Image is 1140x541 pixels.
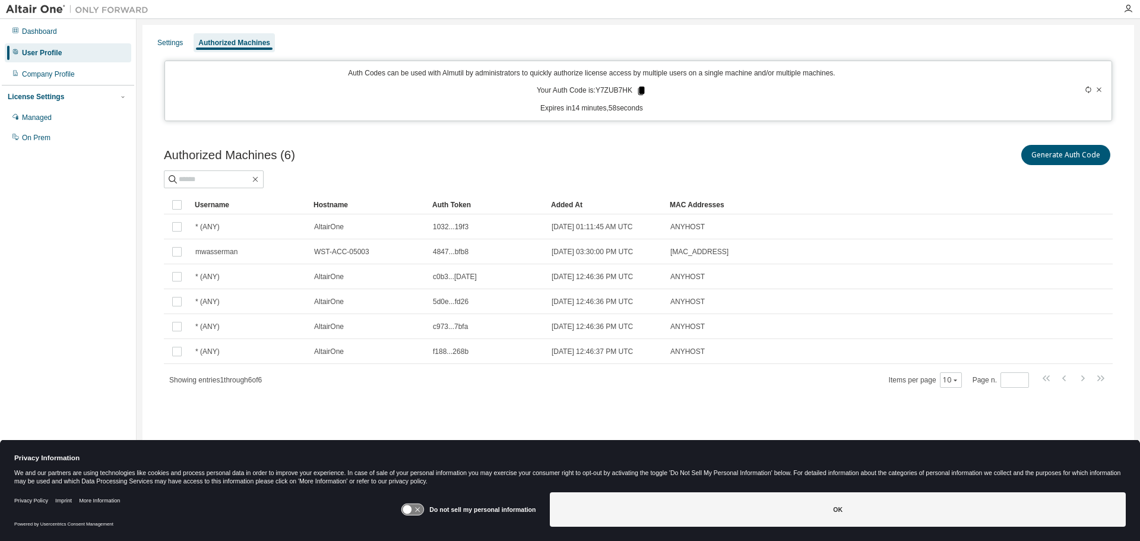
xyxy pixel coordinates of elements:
[433,222,468,232] span: 1032...19f3
[670,247,729,257] span: [MAC_ADDRESS]
[314,272,344,281] span: AltairOne
[172,68,1012,78] p: Auth Codes can be used with Almutil by administrators to quickly authorize license access by mult...
[670,222,705,232] span: ANYHOST
[973,372,1029,388] span: Page n.
[889,372,962,388] span: Items per page
[552,322,633,331] span: [DATE] 12:46:36 PM UTC
[432,195,541,214] div: Auth Token
[314,222,344,232] span: AltairOne
[433,347,468,356] span: f188...268b
[195,322,220,331] span: * (ANY)
[22,48,62,58] div: User Profile
[552,222,633,232] span: [DATE] 01:11:45 AM UTC
[172,103,1012,113] p: Expires in 14 minutes, 58 seconds
[552,247,633,257] span: [DATE] 03:30:00 PM UTC
[552,347,633,356] span: [DATE] 12:46:37 PM UTC
[314,347,344,356] span: AltairOne
[670,322,705,331] span: ANYHOST
[314,247,369,257] span: WST-ACC-05003
[169,376,262,384] span: Showing entries 1 through 6 of 6
[670,195,988,214] div: MAC Addresses
[157,38,183,48] div: Settings
[943,375,959,385] button: 10
[314,297,344,306] span: AltairOne
[313,195,423,214] div: Hostname
[195,297,220,306] span: * (ANY)
[195,347,220,356] span: * (ANY)
[198,38,270,48] div: Authorized Machines
[22,27,57,36] div: Dashboard
[22,69,75,79] div: Company Profile
[164,148,295,162] span: Authorized Machines (6)
[195,195,304,214] div: Username
[537,86,647,96] p: Your Auth Code is: Y7ZUB7HK
[8,92,64,102] div: License Settings
[433,247,468,257] span: 4847...bfb8
[670,347,705,356] span: ANYHOST
[552,272,633,281] span: [DATE] 12:46:36 PM UTC
[551,195,660,214] div: Added At
[433,272,477,281] span: c0b3...[DATE]
[195,247,237,257] span: mwasserman
[314,322,344,331] span: AltairOne
[552,297,633,306] span: [DATE] 12:46:36 PM UTC
[22,113,52,122] div: Managed
[1021,145,1110,165] button: Generate Auth Code
[433,297,468,306] span: 5d0e...fd26
[6,4,154,15] img: Altair One
[670,297,705,306] span: ANYHOST
[195,222,220,232] span: * (ANY)
[433,322,468,331] span: c973...7bfa
[195,272,220,281] span: * (ANY)
[22,133,50,143] div: On Prem
[670,272,705,281] span: ANYHOST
